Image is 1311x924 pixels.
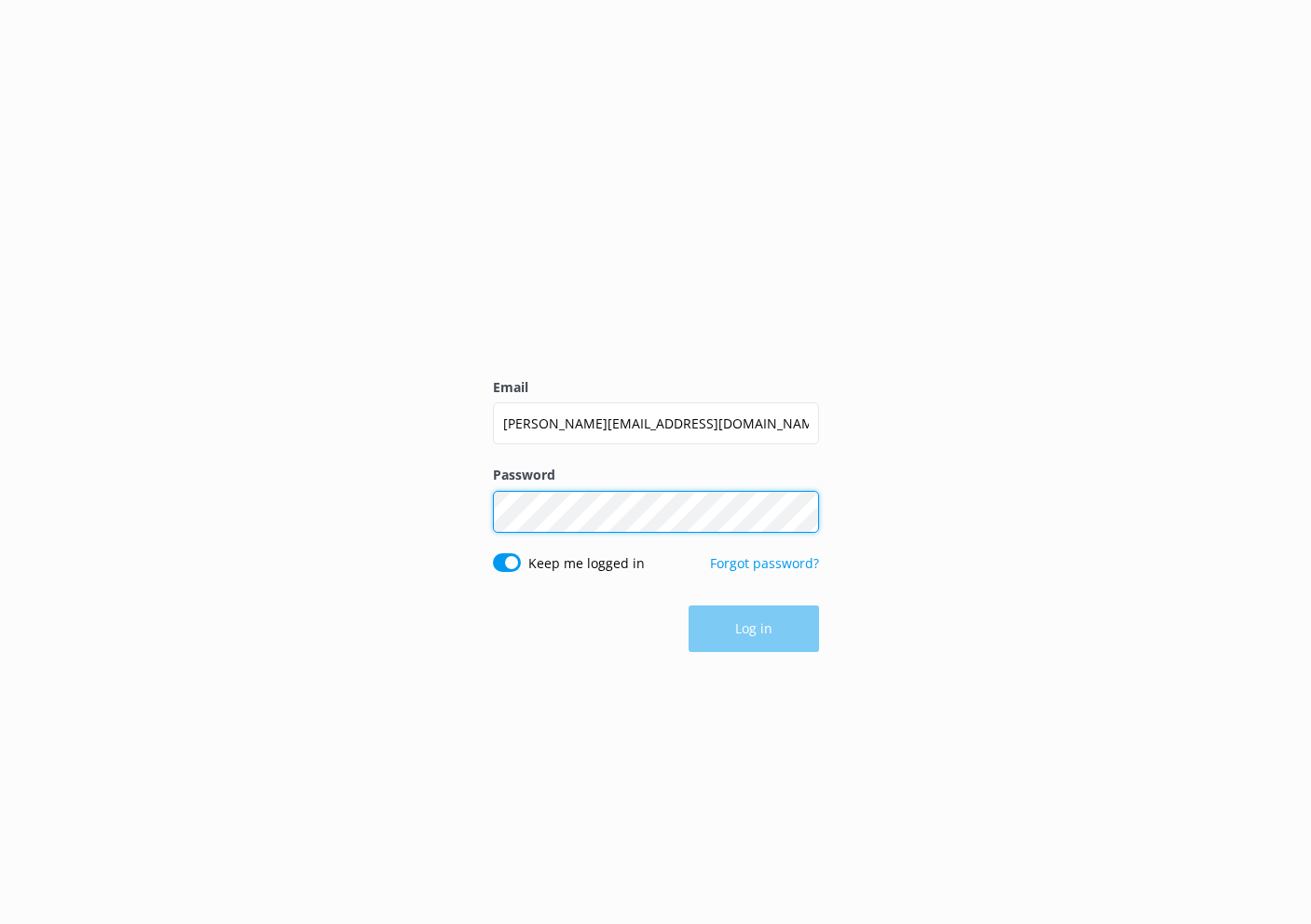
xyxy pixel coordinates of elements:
button: Show password [782,493,819,530]
input: user@emailaddress.com [493,402,819,444]
label: Email [493,377,819,398]
label: Password [493,465,819,485]
a: Forgot password? [710,554,819,572]
label: Keep me logged in [528,553,645,574]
